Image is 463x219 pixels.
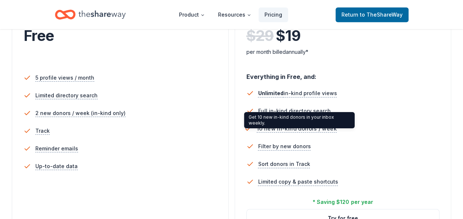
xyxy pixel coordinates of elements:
span: 10 new in-kind donors / week [256,124,336,133]
span: $ 19 [276,25,301,46]
span: Return [341,10,403,19]
span: Unlimited [258,90,284,96]
span: Reminder emails [35,144,78,153]
span: Free [24,27,54,45]
span: Up-to-date data [35,162,78,171]
span: Full in-kind directory search [258,107,331,115]
button: Product [173,7,211,22]
div: * Saving $120 per year [313,198,373,206]
span: Filter by new donors [258,142,311,151]
nav: Main [173,6,288,23]
span: 2 new donors / week (in-kind only) [35,109,126,118]
span: Limited directory search [35,91,98,100]
a: Returnto TheShareWay [336,7,408,22]
div: Everything in Free, and: [246,66,440,81]
span: Sort donors in Track [258,160,310,168]
a: Pricing [259,7,288,22]
div: Get 10 new in-kind donors in your inbox weekly. [244,112,355,128]
div: per month billed annually* [246,48,440,56]
button: Resources [212,7,257,22]
span: in-kind profile views [258,90,337,96]
span: 5 profile views / month [35,73,94,82]
a: Home [55,6,126,23]
span: Track [35,126,50,135]
span: to TheShareWay [360,11,403,18]
span: Limited copy & paste shortcuts [258,177,338,186]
